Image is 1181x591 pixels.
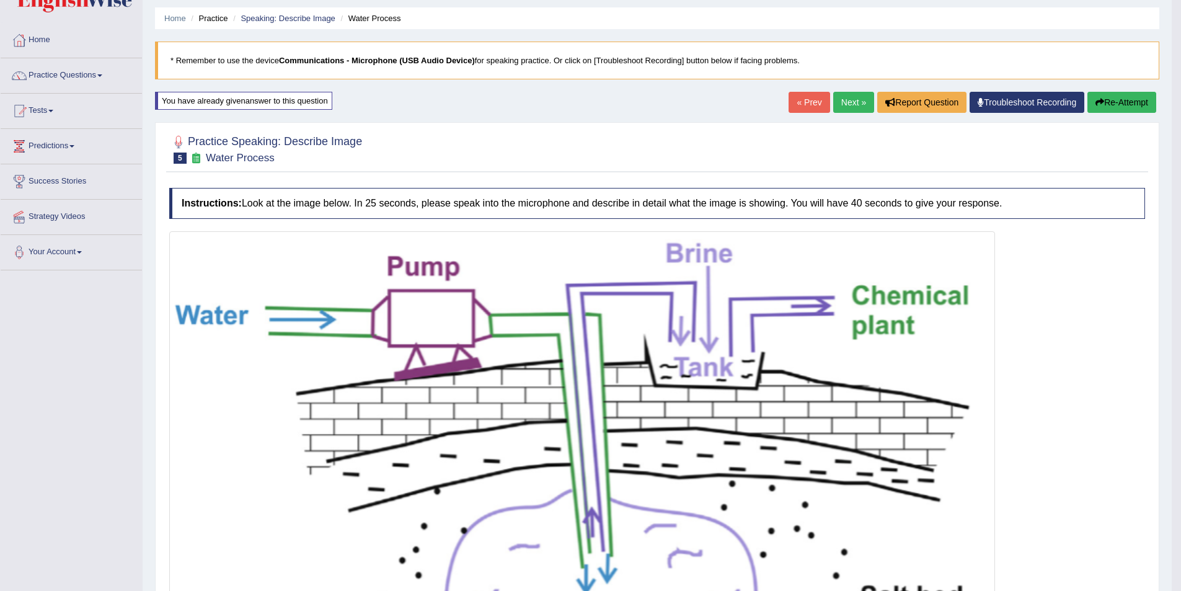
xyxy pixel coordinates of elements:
li: Water Process [337,12,400,24]
a: Next » [833,92,874,113]
a: Home [1,23,142,54]
a: Speaking: Describe Image [241,14,335,23]
a: « Prev [789,92,829,113]
h2: Practice Speaking: Describe Image [169,133,362,164]
a: Strategy Videos [1,200,142,231]
small: Exam occurring question [190,153,203,164]
a: Success Stories [1,164,142,195]
blockquote: * Remember to use the device for speaking practice. Or click on [Troubleshoot Recording] button b... [155,42,1159,79]
a: Troubleshoot Recording [970,92,1084,113]
button: Re-Attempt [1087,92,1156,113]
button: Report Question [877,92,966,113]
span: 5 [174,153,187,164]
a: Practice Questions [1,58,142,89]
b: Communications - Microphone (USB Audio Device) [279,56,475,65]
div: You have already given answer to this question [155,92,332,110]
a: Home [164,14,186,23]
a: Your Account [1,235,142,266]
h4: Look at the image below. In 25 seconds, please speak into the microphone and describe in detail w... [169,188,1145,219]
small: Water Process [206,152,275,164]
b: Instructions: [182,198,242,208]
li: Practice [188,12,228,24]
a: Predictions [1,129,142,160]
a: Tests [1,94,142,125]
